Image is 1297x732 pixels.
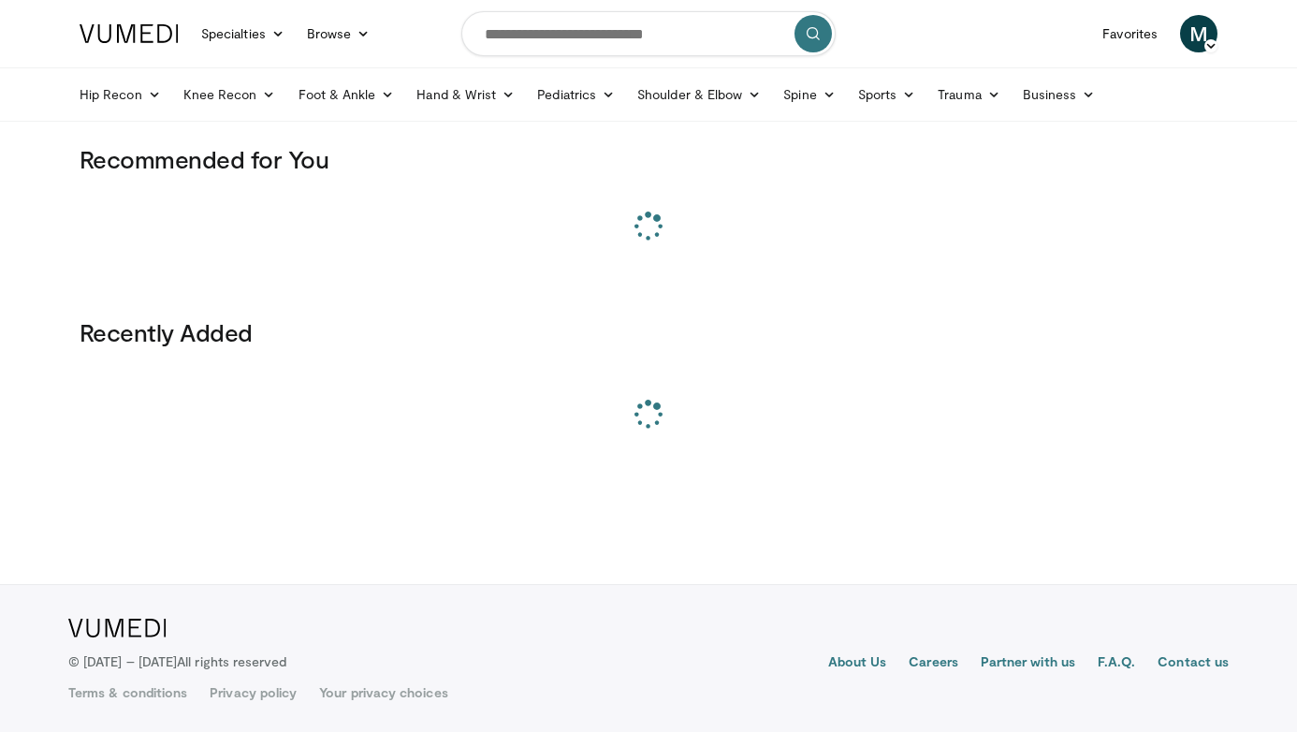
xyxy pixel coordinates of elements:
a: Terms & conditions [68,683,187,702]
a: Knee Recon [172,76,287,113]
a: Trauma [926,76,1012,113]
a: Contact us [1158,652,1229,675]
span: All rights reserved [177,653,286,669]
h3: Recently Added [80,317,1217,347]
img: VuMedi Logo [68,619,167,637]
a: Partner with us [981,652,1075,675]
input: Search topics, interventions [461,11,836,56]
a: Favorites [1091,15,1169,52]
a: Privacy policy [210,683,297,702]
a: Your privacy choices [319,683,447,702]
a: Business [1012,76,1107,113]
a: Hip Recon [68,76,172,113]
a: Careers [909,652,958,675]
a: Spine [772,76,846,113]
a: Specialties [190,15,296,52]
p: © [DATE] – [DATE] [68,652,287,671]
h3: Recommended for You [80,144,1217,174]
a: Shoulder & Elbow [626,76,772,113]
a: Sports [847,76,927,113]
a: About Us [828,652,887,675]
a: Pediatrics [526,76,626,113]
a: F.A.Q. [1098,652,1135,675]
img: VuMedi Logo [80,24,179,43]
a: Browse [296,15,382,52]
a: M [1180,15,1217,52]
a: Foot & Ankle [287,76,406,113]
a: Hand & Wrist [405,76,526,113]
